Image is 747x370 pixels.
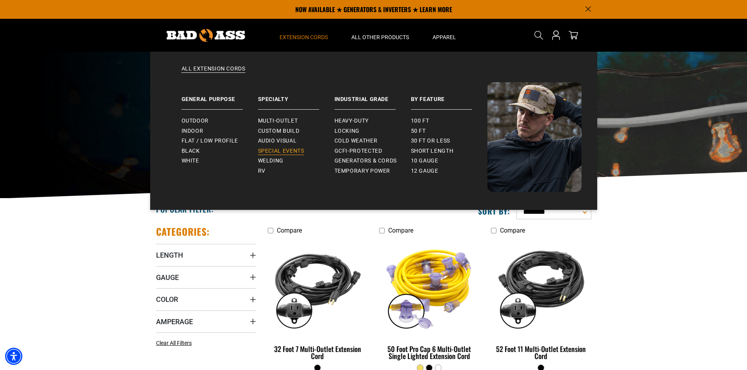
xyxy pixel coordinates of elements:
[533,29,545,42] summary: Search
[258,128,300,135] span: Custom Build
[567,31,580,40] a: cart
[334,157,397,164] span: Generators & Cords
[5,348,22,365] div: Accessibility Menu
[156,266,256,288] summary: Gauge
[258,137,297,144] span: Audio Visual
[411,168,438,175] span: 12 gauge
[478,206,510,216] label: Sort by:
[182,156,258,166] a: White
[258,168,265,175] span: RV
[334,136,411,146] a: Cold Weather
[334,148,382,155] span: GCFI-Protected
[280,34,328,41] span: Extension Cords
[156,244,256,266] summary: Length
[433,34,456,41] span: Apparel
[156,295,178,304] span: Color
[258,148,304,155] span: Special Events
[258,136,334,146] a: Audio Visual
[182,137,238,144] span: Flat / Low Profile
[258,156,334,166] a: Welding
[411,146,487,156] a: Short Length
[411,116,487,126] a: 100 ft
[258,117,298,125] span: Multi-Outlet
[411,117,429,125] span: 100 ft
[334,116,411,126] a: Heavy-Duty
[182,157,199,164] span: White
[379,345,479,359] div: 50 Foot Pro Cap 6 Multi-Outlet Single Lighted Extension Cord
[268,242,367,332] img: black
[258,116,334,126] a: Multi-Outlet
[156,251,183,260] span: Length
[156,288,256,310] summary: Color
[156,339,195,347] a: Clear All Filters
[380,242,479,332] img: yellow
[340,19,421,52] summary: All Other Products
[156,340,192,346] span: Clear All Filters
[411,156,487,166] a: 10 gauge
[334,126,411,136] a: Locking
[500,227,525,234] span: Compare
[182,146,258,156] a: Black
[487,82,582,192] img: Bad Ass Extension Cords
[182,117,209,125] span: Outdoor
[379,238,479,364] a: yellow 50 Foot Pro Cap 6 Multi-Outlet Single Lighted Extension Cord
[156,226,210,238] h2: Categories:
[167,29,245,42] img: Bad Ass Extension Cords
[258,157,284,164] span: Welding
[334,166,411,176] a: Temporary Power
[258,126,334,136] a: Custom Build
[268,19,340,52] summary: Extension Cords
[182,136,258,146] a: Flat / Low Profile
[351,34,409,41] span: All Other Products
[334,128,360,135] span: Locking
[334,137,378,144] span: Cold Weather
[411,136,487,146] a: 30 ft or less
[156,273,179,282] span: Gauge
[182,148,200,155] span: Black
[156,204,214,214] h2: Popular Filter:
[166,65,582,82] a: All Extension Cords
[491,238,591,364] a: black 52 Foot 11 Multi-Outlet Extension Cord
[258,146,334,156] a: Special Events
[334,82,411,110] a: Industrial Grade
[411,128,426,135] span: 50 ft
[421,19,468,52] summary: Apparel
[156,317,193,326] span: Amperage
[492,242,591,332] img: black
[411,137,450,144] span: 30 ft or less
[411,82,487,110] a: By Feature
[334,117,369,125] span: Heavy-Duty
[182,128,204,135] span: Indoor
[411,166,487,176] a: 12 gauge
[334,168,391,175] span: Temporary Power
[268,345,368,359] div: 32 Foot 7 Multi-Outlet Extension Cord
[182,126,258,136] a: Indoor
[411,148,454,155] span: Short Length
[268,238,368,364] a: black 32 Foot 7 Multi-Outlet Extension Cord
[258,82,334,110] a: Specialty
[411,157,438,164] span: 10 gauge
[334,156,411,166] a: Generators & Cords
[156,310,256,332] summary: Amperage
[334,146,411,156] a: GCFI-Protected
[182,82,258,110] a: General Purpose
[411,126,487,136] a: 50 ft
[182,116,258,126] a: Outdoor
[258,166,334,176] a: RV
[491,345,591,359] div: 52 Foot 11 Multi-Outlet Extension Cord
[550,19,562,52] a: Open this option
[277,227,302,234] span: Compare
[388,227,413,234] span: Compare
